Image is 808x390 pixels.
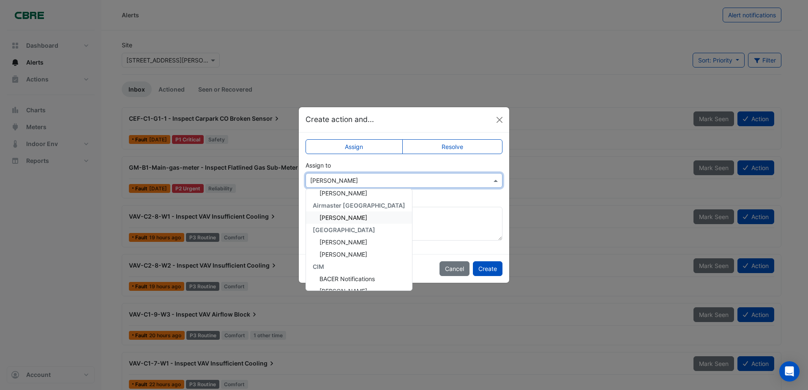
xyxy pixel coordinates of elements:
[473,261,502,276] button: Create
[306,189,412,290] div: Options List
[779,361,800,382] div: Open Intercom Messenger
[439,261,470,276] button: Cancel
[319,287,367,295] span: [PERSON_NAME]
[306,114,374,125] h5: Create action and...
[306,161,331,170] label: Assign to
[313,202,405,209] span: Airmaster [GEOGRAPHIC_DATA]
[313,226,375,233] span: [GEOGRAPHIC_DATA]
[402,139,503,154] label: Resolve
[319,275,375,282] span: BACER Notifications
[319,214,367,221] span: [PERSON_NAME]
[319,251,367,258] span: [PERSON_NAME]
[313,263,324,270] span: CIM
[319,190,367,197] span: [PERSON_NAME]
[319,238,367,246] span: [PERSON_NAME]
[306,139,403,154] label: Assign
[493,114,506,126] button: Close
